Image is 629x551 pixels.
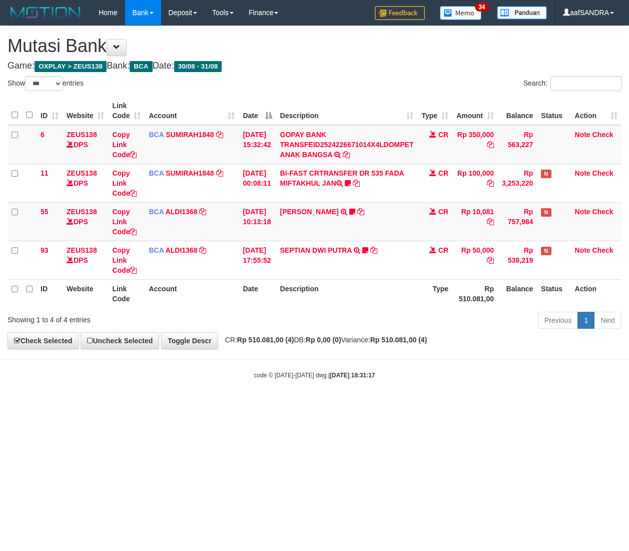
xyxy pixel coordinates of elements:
[523,76,621,91] label: Search:
[498,97,537,125] th: Balance
[108,97,145,125] th: Link Code: activate to sort column ascending
[166,131,214,139] a: SUMIRAH1848
[370,246,377,254] a: Copy SEPTIAN DWI PUTRA to clipboard
[575,131,590,139] a: Note
[575,246,590,254] a: Note
[575,208,590,216] a: Note
[112,131,137,159] a: Copy Link Code
[541,208,551,217] span: Has Note
[254,372,375,379] small: code © [DATE]-[DATE] dwg |
[239,97,276,125] th: Date: activate to sort column descending
[487,218,494,226] a: Copy Rp 10,081 to clipboard
[149,246,164,254] span: BCA
[166,169,214,177] a: SUMIRAH1848
[498,125,537,164] td: Rp 563,227
[550,76,621,91] input: Search:
[571,279,621,308] th: Action
[498,202,537,241] td: Rp 757,984
[370,336,427,344] strong: Rp 510.081,00 (4)
[276,97,418,125] th: Description: activate to sort column ascending
[220,336,427,344] span: CR: DB: Variance:
[571,97,621,125] th: Action: activate to sort column ascending
[237,336,294,344] strong: Rp 510.081,00 (4)
[577,312,594,329] a: 1
[417,279,452,308] th: Type
[452,241,498,279] td: Rp 50,000
[81,332,159,349] a: Uncheck Selected
[199,246,206,254] a: Copy ALDI1368 to clipboard
[149,131,164,139] span: BCA
[37,279,63,308] th: ID
[161,332,218,349] a: Toggle Descr
[594,312,621,329] a: Next
[541,247,551,255] span: Has Note
[37,97,63,125] th: ID: activate to sort column ascending
[216,131,223,139] a: Copy SUMIRAH1848 to clipboard
[63,97,108,125] th: Website: activate to sort column ascending
[35,61,107,72] span: OXPLAY > ZEUS138
[8,311,255,325] div: Showing 1 to 4 of 4 entries
[280,131,414,159] a: GOPAY BANK TRANSFEID2524226671014X4LDOMPET ANAK BANGSA
[375,6,425,20] img: Feedback.jpg
[63,279,108,308] th: Website
[112,208,137,236] a: Copy Link Code
[112,246,137,274] a: Copy Link Code
[239,125,276,164] td: [DATE] 15:32:42
[452,202,498,241] td: Rp 10,081
[41,169,49,177] span: 11
[487,256,494,264] a: Copy Rp 50,000 to clipboard
[497,6,547,20] img: panduan.png
[343,151,350,159] a: Copy GOPAY BANK TRANSFEID2524226671014X4LDOMPET ANAK BANGSA to clipboard
[438,169,448,177] span: CR
[592,169,613,177] a: Check
[166,246,198,254] a: ALDI1368
[8,61,621,71] h4: Game: Bank: Date:
[440,6,482,20] img: Button%20Memo.svg
[239,202,276,241] td: [DATE] 10:13:18
[67,208,97,216] a: ZEUS138
[41,208,49,216] span: 55
[8,76,84,91] label: Show entries
[537,97,570,125] th: Status
[276,279,418,308] th: Description
[306,336,341,344] strong: Rp 0,00 (0)
[592,246,613,254] a: Check
[130,61,152,72] span: BCA
[538,312,578,329] a: Previous
[541,170,551,178] span: Has Note
[452,164,498,202] td: Rp 100,000
[63,202,108,241] td: DPS
[330,372,375,379] strong: [DATE] 18:31:17
[149,169,164,177] span: BCA
[63,125,108,164] td: DPS
[452,125,498,164] td: Rp 350,000
[498,279,537,308] th: Balance
[216,169,223,177] a: Copy SUMIRAH1848 to clipboard
[280,246,352,254] a: SEPTIAN DWI PUTRA
[41,246,49,254] span: 93
[452,279,498,308] th: Rp 510.081,00
[487,141,494,149] a: Copy Rp 350,000 to clipboard
[174,61,222,72] span: 30/08 - 31/08
[498,164,537,202] td: Rp 3,253,220
[487,179,494,187] a: Copy Rp 100,000 to clipboard
[452,97,498,125] th: Amount: activate to sort column ascending
[199,208,206,216] a: Copy ALDI1368 to clipboard
[63,164,108,202] td: DPS
[537,279,570,308] th: Status
[67,246,97,254] a: ZEUS138
[575,169,590,177] a: Note
[438,208,448,216] span: CR
[357,208,364,216] a: Copy FERLANDA EFRILIDIT to clipboard
[25,76,63,91] select: Showentries
[63,241,108,279] td: DPS
[438,131,448,139] span: CR
[166,208,198,216] a: ALDI1368
[475,3,488,12] span: 34
[417,97,452,125] th: Type: activate to sort column ascending
[239,164,276,202] td: [DATE] 00:08:11
[149,208,164,216] span: BCA
[239,279,276,308] th: Date
[108,279,145,308] th: Link Code
[145,97,239,125] th: Account: activate to sort column ascending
